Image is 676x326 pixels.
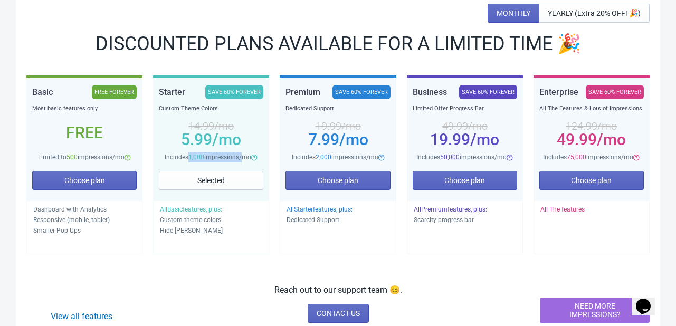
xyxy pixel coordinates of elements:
span: Includes impressions/mo [165,154,251,161]
span: 50,000 [440,154,460,161]
div: 49.99 [539,136,644,144]
div: DISCOUNTED PLANS AVAILABLE FOR A LIMITED TIME 🎉 [26,35,650,52]
span: NEED MORE IMPRESSIONS? [549,302,641,319]
div: SAVE 60% FOREVER [459,85,517,99]
div: 7.99 [285,136,390,144]
span: Selected [197,176,225,185]
span: Includes impressions/mo [416,154,507,161]
span: /mo [597,130,626,149]
button: Choose plan [539,171,644,190]
button: YEARLY (Extra 20% OFF! 🎉) [539,4,650,23]
div: 5.99 [159,136,263,144]
span: All The features [540,206,585,213]
a: View all features [51,311,112,321]
div: FREE FOREVER [92,85,137,99]
div: Custom Theme Colors [159,103,263,114]
button: NEED MORE IMPRESSIONS? [540,298,650,323]
span: All Starter features, plus: [287,206,353,213]
p: Scarcity progress bar [414,215,516,225]
div: Starter [159,85,185,99]
span: Choose plan [444,176,485,185]
p: Dashboard with Analytics [33,204,136,215]
div: 49.99 /mo [413,122,517,130]
p: Smaller Pop Ups [33,225,136,236]
button: Choose plan [32,171,137,190]
div: 19.99 [413,136,517,144]
button: Selected [159,171,263,190]
div: 14.99 /mo [159,122,263,130]
span: All Basic features, plus: [160,206,222,213]
a: CONTACT US [308,304,369,323]
span: Choose plan [571,176,612,185]
div: Most basic features only [32,103,137,114]
span: /mo [339,130,368,149]
p: Reach out to our support team 😊. [274,284,402,296]
span: 500 [66,154,78,161]
div: 124.99 /mo [539,122,644,130]
span: CONTACT US [317,309,360,318]
div: 19.99 /mo [285,122,390,130]
div: SAVE 60% FOREVER [332,85,391,99]
span: All Premium features, plus: [414,206,487,213]
span: /mo [470,130,499,149]
p: Dedicated Support [287,215,389,225]
p: Custom theme colors [160,215,262,225]
div: Dedicated Support [285,103,390,114]
button: MONTHLY [488,4,539,23]
div: Basic [32,85,53,99]
div: All The Features & Lots of Impressions [539,103,644,114]
div: Enterprise [539,85,578,99]
iframe: chat widget [632,284,665,315]
span: Choose plan [318,176,358,185]
span: Includes impressions/mo [543,154,633,161]
span: /mo [212,130,241,149]
div: SAVE 60% FOREVER [205,85,263,99]
span: MONTHLY [497,9,530,17]
div: Limited to impressions/mo [32,152,137,162]
span: YEARLY (Extra 20% OFF! 🎉) [548,9,641,17]
div: SAVE 60% FOREVER [586,85,644,99]
button: Choose plan [285,171,390,190]
div: Business [413,85,447,99]
p: Responsive (mobile, tablet) [33,215,136,225]
span: 1,000 [188,154,204,161]
p: Hide [PERSON_NAME] [160,225,262,236]
span: Includes impressions/mo [292,154,378,161]
button: Choose plan [413,171,517,190]
div: Limited Offer Progress Bar [413,103,517,114]
div: Premium [285,85,320,99]
div: Free [32,129,137,137]
span: 2,000 [316,154,331,161]
span: 75,000 [567,154,586,161]
span: Choose plan [64,176,105,185]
